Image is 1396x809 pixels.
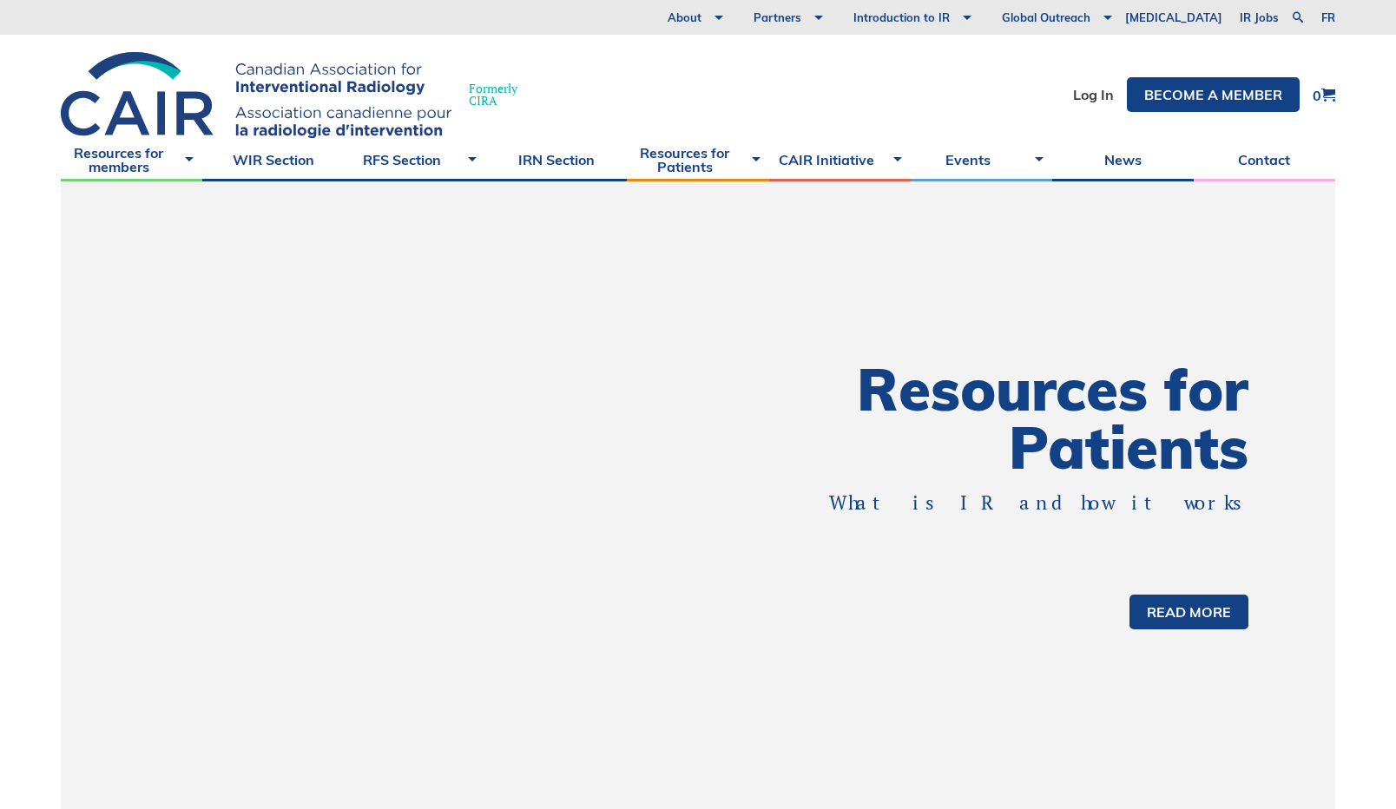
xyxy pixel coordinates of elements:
a: Resources for members [61,138,202,181]
a: Read more [1129,595,1248,629]
a: Contact [1194,138,1335,181]
a: FormerlyCIRA [61,52,535,138]
a: RFS Section [344,138,485,181]
a: Events [911,138,1052,181]
a: Log In [1073,88,1114,102]
a: Become a member [1127,77,1300,112]
a: WIR Section [202,138,344,181]
a: 0 [1313,88,1335,102]
a: IRN Section [485,138,627,181]
p: What is IR and how it works [759,490,1248,516]
h1: Resources for Patients [698,360,1248,477]
a: fr [1321,12,1335,23]
a: CAIR Initiative [769,138,911,181]
a: News [1052,138,1194,181]
span: Formerly CIRA [469,82,517,107]
img: CIRA [61,52,451,138]
a: Resources for Patients [627,138,768,181]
